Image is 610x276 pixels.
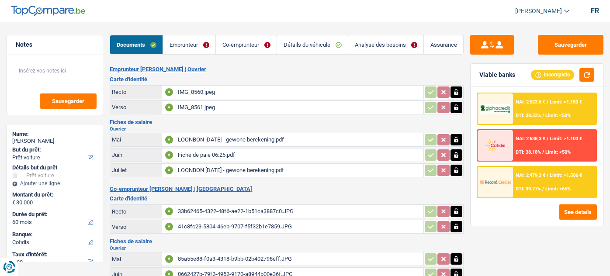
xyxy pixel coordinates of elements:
[545,186,571,192] span: Limit: <65%
[178,252,421,266] div: 85a55e88-f0a3-4318-b9bb-02b402798eff.JPG
[178,101,421,114] div: IMG_8561.jpeg
[547,136,548,141] span: /
[508,4,569,18] a: [PERSON_NAME]
[178,205,421,218] div: 33b62465-4322-48f6-ae22-1b51ca3887c0.JPG
[550,136,582,141] span: Limit: >1.100 €
[545,113,571,118] span: Limit: <50%
[277,35,348,54] a: Détails du véhicule
[112,89,160,95] div: Recto
[516,136,545,141] span: NAI: 2 638,3 €
[110,127,464,131] h2: Ouvrier
[178,220,421,233] div: 41c8fc23-5804-46eb-9707-f5f32b1e7859.JPG
[112,208,160,215] div: Recto
[480,104,511,114] img: AlphaCredit
[516,149,541,155] span: DTI: 38.18%
[516,113,541,118] span: DTI: 38.53%
[542,186,544,192] span: /
[480,174,511,190] img: Record Credits
[165,103,173,111] div: A
[112,224,160,230] div: Verso
[165,151,173,159] div: A
[216,35,277,54] a: Co-emprunteur
[165,136,173,144] div: A
[348,35,423,54] a: Analyse des besoins
[165,88,173,96] div: A
[531,70,574,79] div: Incomplete
[165,207,173,215] div: A
[12,211,96,218] label: Durée du prêt:
[163,35,215,54] a: Emprunteur
[110,246,464,251] h2: Ouvrier
[112,136,160,143] div: Mai
[110,76,464,82] h3: Carte d'identité
[12,180,97,186] div: Ajouter une ligne
[112,104,160,110] div: Verso
[538,35,603,55] button: Sauvegarder
[112,167,160,173] div: Juillet
[12,131,97,138] div: Name:
[550,172,582,178] span: Limit: >1.506 €
[542,149,544,155] span: /
[515,7,562,15] span: [PERSON_NAME]
[12,146,96,153] label: But du prêt:
[112,152,160,158] div: Juin
[52,98,84,104] span: Sauvegarder
[112,256,160,262] div: Mai
[591,7,599,15] div: fr
[40,93,97,109] button: Sauvegarder
[12,138,97,145] div: [PERSON_NAME]
[110,119,464,125] h3: Fiches de salaire
[110,186,464,193] h2: Co-emprunteur [PERSON_NAME] | [GEOGRAPHIC_DATA]
[12,231,96,238] label: Banque:
[545,149,571,155] span: Limit: <50%
[178,86,421,99] div: IMG_8560.jpeg
[178,164,421,177] div: LOONBON [DATE] - gewone berekening.pdf
[516,172,545,178] span: NAI: 2 479,3 €
[165,255,173,263] div: A
[110,238,464,244] h3: Fiches de salaire
[11,6,85,16] img: TopCompare Logo
[16,41,94,48] h5: Notes
[110,196,464,201] h3: Carte d'identité
[550,99,582,105] span: Limit: >1.150 €
[542,113,544,118] span: /
[12,164,97,171] div: Détails but du prêt
[424,35,463,54] a: Assurance
[110,35,163,54] a: Documents
[178,133,421,146] div: LOONBON [DATE] - gewone berekening.pdf
[12,251,96,258] label: Taux d'intérêt:
[110,66,464,73] h2: Emprunteur [PERSON_NAME] | Ouvrier
[165,223,173,231] div: A
[480,138,511,153] img: Cofidis
[516,186,541,192] span: DTI: 39.77%
[12,199,15,206] span: €
[559,204,597,220] button: See details
[547,172,548,178] span: /
[165,166,173,174] div: A
[178,148,421,162] div: Fiche de paie 06:25.pdf
[516,99,545,105] span: NAI: 2 623,6 €
[547,99,548,105] span: /
[12,191,96,198] label: Montant du prêt:
[479,71,515,79] div: Viable banks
